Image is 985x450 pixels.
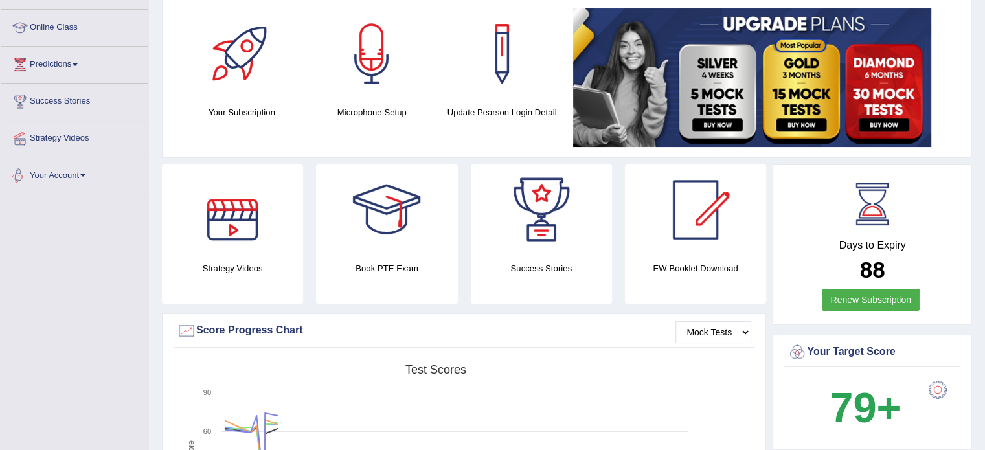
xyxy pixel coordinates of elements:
[830,384,901,431] b: 79+
[1,10,148,42] a: Online Class
[177,321,751,341] div: Score Progress Chart
[822,289,920,311] a: Renew Subscription
[787,343,957,362] div: Your Target Score
[405,363,466,376] tspan: Test scores
[1,84,148,116] a: Success Stories
[203,388,211,396] text: 90
[1,47,148,79] a: Predictions
[183,106,300,119] h4: Your Subscription
[1,157,148,190] a: Your Account
[860,257,885,282] b: 88
[1,120,148,153] a: Strategy Videos
[625,262,766,275] h4: EW Booklet Download
[787,240,957,251] h4: Days to Expiry
[316,262,457,275] h4: Book PTE Exam
[203,427,211,435] text: 60
[444,106,561,119] h4: Update Pearson Login Detail
[573,8,931,147] img: small5.jpg
[471,262,612,275] h4: Success Stories
[162,262,303,275] h4: Strategy Videos
[313,106,431,119] h4: Microphone Setup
